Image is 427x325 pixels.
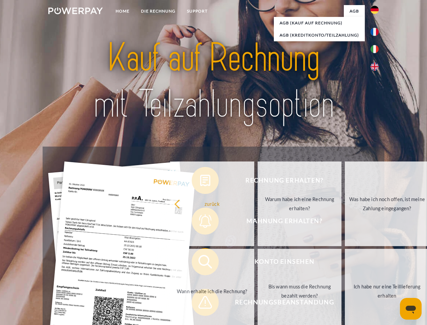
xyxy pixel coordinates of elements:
[48,7,103,14] img: logo-powerpay-white.svg
[400,298,422,320] iframe: Schaltfläche zum Öffnen des Messaging-Fensters
[349,195,425,213] div: Was habe ich noch offen, ist meine Zahlung eingegangen?
[65,32,362,130] img: title-powerpay_de.svg
[181,5,213,17] a: SUPPORT
[110,5,135,17] a: Home
[349,282,425,300] div: Ich habe nur eine Teillieferung erhalten
[371,6,379,14] img: de
[274,17,365,29] a: AGB (Kauf auf Rechnung)
[371,45,379,53] img: it
[174,199,250,208] div: zurück
[262,195,338,213] div: Warum habe ich eine Rechnung erhalten?
[174,286,250,296] div: Wann erhalte ich die Rechnung?
[344,5,365,17] a: agb
[371,63,379,71] img: en
[135,5,181,17] a: DIE RECHNUNG
[371,28,379,36] img: fr
[262,282,338,300] div: Bis wann muss die Rechnung bezahlt werden?
[274,29,365,41] a: AGB (Kreditkonto/Teilzahlung)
